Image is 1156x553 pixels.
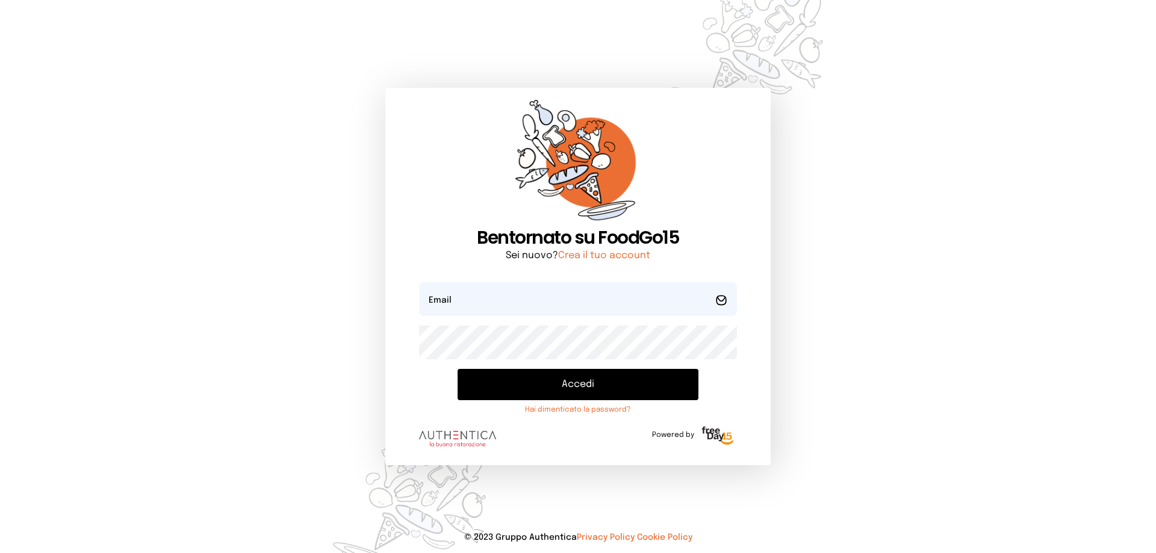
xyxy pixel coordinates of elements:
img: sticker-orange.65babaf.png [515,100,641,227]
a: Cookie Policy [637,533,692,542]
a: Hai dimenticato la password? [458,405,698,415]
a: Crea il tuo account [558,250,650,261]
h1: Bentornato su FoodGo15 [419,227,737,249]
img: logo.8f33a47.png [419,431,496,446]
p: Sei nuovo? [419,249,737,263]
a: Privacy Policy [577,533,635,542]
img: logo-freeday.3e08031.png [699,424,737,448]
span: Powered by [652,430,694,440]
p: © 2023 Gruppo Authentica [19,531,1137,543]
button: Accedi [458,369,698,400]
